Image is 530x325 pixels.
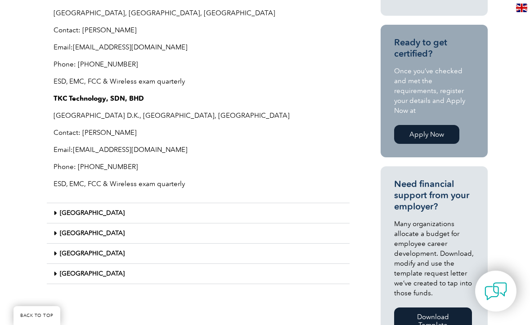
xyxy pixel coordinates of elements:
img: contact-chat.png [485,280,507,303]
a: [GEOGRAPHIC_DATA] [60,270,125,277]
h3: Ready to get certified? [394,37,474,59]
h3: Need financial support from your employer? [394,178,474,212]
p: ESD, EMC, FCC & Wireless exam quarterly [54,179,343,189]
p: Email: [54,145,343,155]
a: BACK TO TOP [13,306,60,325]
a: [GEOGRAPHIC_DATA] [60,209,125,217]
p: [GEOGRAPHIC_DATA] D.K., [GEOGRAPHIC_DATA], [GEOGRAPHIC_DATA] [54,111,343,120]
a: [GEOGRAPHIC_DATA] [60,229,125,237]
p: Once you’ve checked and met the requirements, register your details and Apply Now at [394,66,474,116]
p: Contact: [PERSON_NAME] [54,128,343,138]
img: en [516,4,527,12]
p: Email: [54,42,343,52]
p: Phone: [PHONE_NUMBER] [54,59,343,69]
p: [GEOGRAPHIC_DATA], [GEOGRAPHIC_DATA], [GEOGRAPHIC_DATA] [54,8,343,18]
strong: TKC Technology, SDN, BHD [54,94,144,102]
a: [EMAIL_ADDRESS][DOMAIN_NAME] [73,146,188,154]
div: [GEOGRAPHIC_DATA] [47,203,350,223]
a: [GEOGRAPHIC_DATA] [60,249,125,257]
a: Apply Now [394,125,459,144]
p: ESD, EMC, FCC & Wireless exam quarterly [54,76,343,86]
p: Phone: [PHONE_NUMBER] [54,162,343,172]
p: Contact: [PERSON_NAME] [54,25,343,35]
div: [GEOGRAPHIC_DATA] [47,244,350,264]
div: [GEOGRAPHIC_DATA] [47,223,350,244]
div: [GEOGRAPHIC_DATA] [47,264,350,284]
a: [EMAIL_ADDRESS][DOMAIN_NAME] [73,43,188,51]
p: Many organizations allocate a budget for employee career development. Download, modify and use th... [394,219,474,298]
